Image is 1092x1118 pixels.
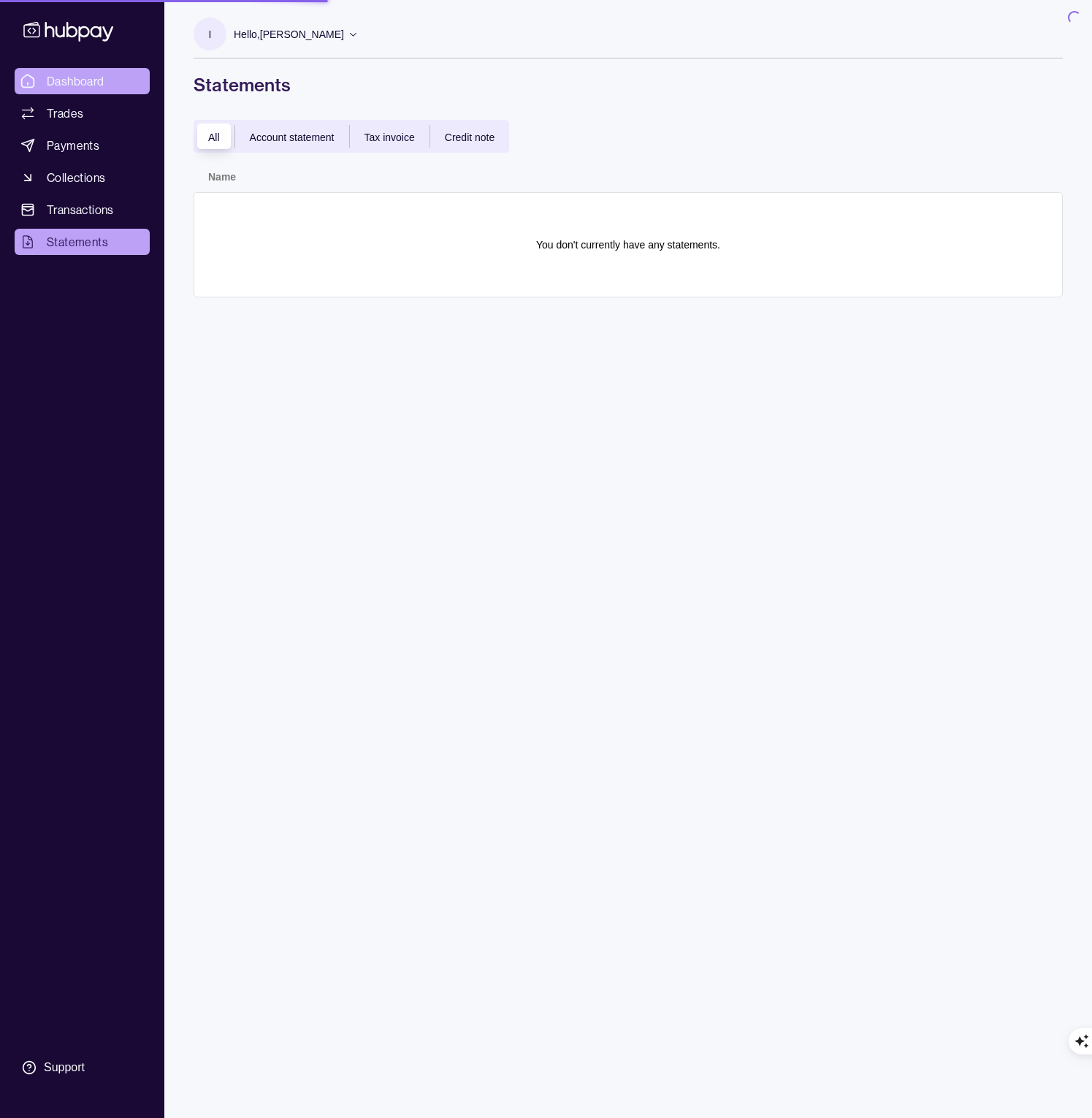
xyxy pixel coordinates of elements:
span: Collections [47,169,105,186]
div: Support [44,1060,85,1076]
span: All [208,132,220,143]
a: Collections [15,164,150,191]
span: Transactions [47,201,114,218]
span: Statements [47,233,108,251]
span: Dashboard [47,72,104,90]
a: Payments [15,132,150,159]
span: Tax invoice [364,132,415,143]
span: Trades [47,104,83,122]
h1: Statements [194,73,1063,96]
a: Support [15,1052,150,1083]
span: Credit note [445,132,495,143]
a: Transactions [15,197,150,223]
a: Statements [15,229,150,255]
a: Dashboard [15,68,150,94]
p: Hello, [PERSON_NAME] [234,26,344,42]
span: Account statement [250,132,335,143]
a: Trades [15,100,150,126]
p: Name [208,171,236,183]
span: Payments [47,137,99,154]
div: documentTypes [194,120,509,153]
p: I [209,26,212,42]
p: You don't currently have any statements. [536,237,720,253]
